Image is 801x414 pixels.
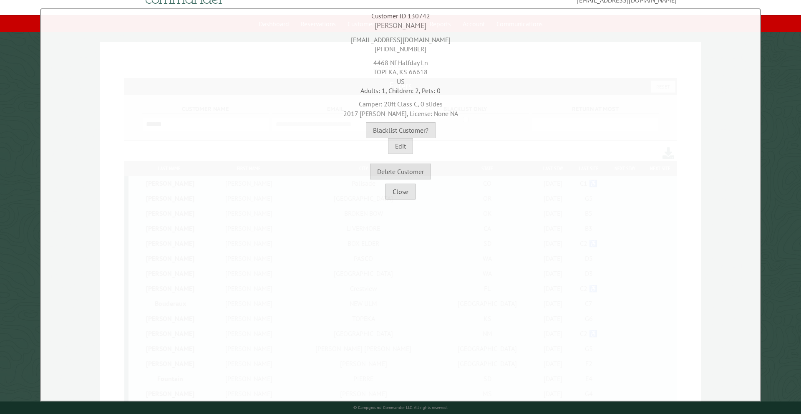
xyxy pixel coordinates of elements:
div: 4468 Nf Halfday Ln TOPEKA, KS 66618 US [43,54,758,86]
button: Edit [388,138,413,154]
button: Delete Customer [370,164,431,179]
small: © Campground Commander LLC. All rights reserved. [353,405,448,410]
div: [EMAIL_ADDRESS][DOMAIN_NAME] [PHONE_NUMBER] [43,31,758,54]
div: Camper: 20ft Class C, 0 slides [43,95,758,118]
span: 2017 [PERSON_NAME], License: None NA [343,109,458,118]
div: Adults: 1, Children: 2, Pets: 0 [43,86,758,95]
div: [PERSON_NAME] [43,20,758,31]
button: Close [385,184,416,199]
div: Customer ID 130742 [43,11,758,20]
button: Blacklist Customer? [366,122,436,138]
